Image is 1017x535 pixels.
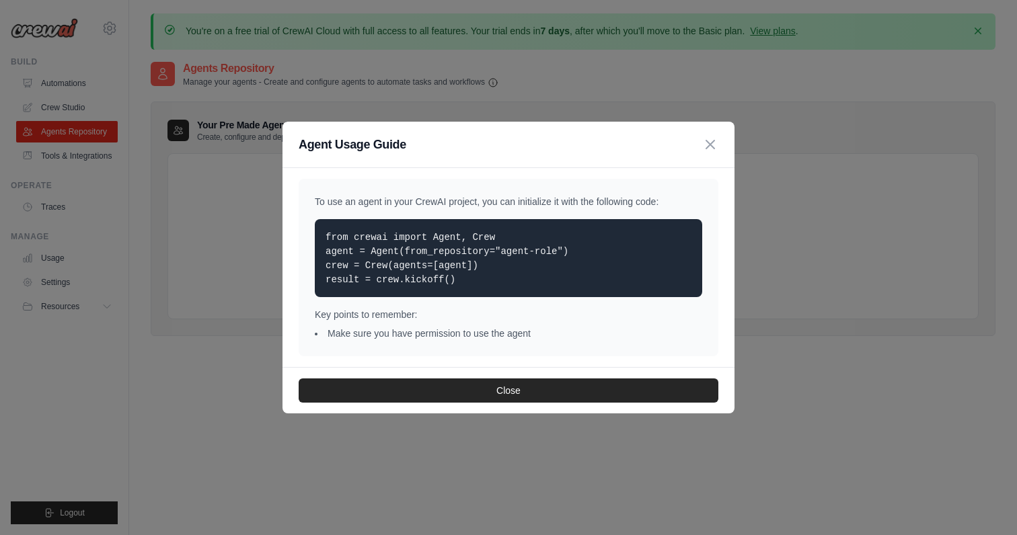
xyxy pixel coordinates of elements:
code: from crewai import Agent, Crew agent = Agent(from_repository="agent-role") crew = Crew(agents=[ag... [326,232,568,285]
h3: Agent Usage Guide [299,135,406,154]
p: Key points to remember: [315,308,702,321]
p: To use an agent in your CrewAI project, you can initialize it with the following code: [315,195,702,208]
li: Make sure you have permission to use the agent [315,327,702,340]
button: Close [299,378,718,403]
